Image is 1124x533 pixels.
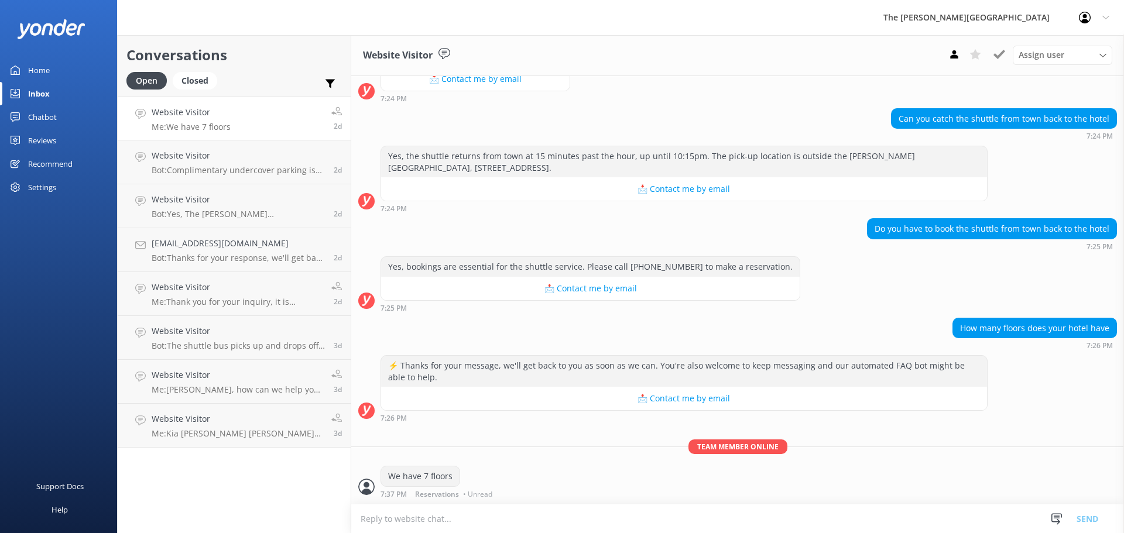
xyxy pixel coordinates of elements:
p: Me: We have 7 floors [152,122,231,132]
h4: [EMAIL_ADDRESS][DOMAIN_NAME] [152,237,325,250]
strong: 7:37 PM [381,491,407,498]
div: 07:24pm 16-Aug-2025 (UTC +12:00) Pacific/Auckland [891,132,1117,140]
h4: Website Visitor [152,193,325,206]
div: Support Docs [36,474,84,498]
img: yonder-white-logo.png [18,19,85,39]
a: Website VisitorBot:Yes, The [PERSON_NAME][GEOGRAPHIC_DATA] offers complimentary undercover parkin... [118,184,351,228]
span: • Unread [463,491,492,498]
a: Website VisitorMe:Kia [PERSON_NAME] [PERSON_NAME], Thank you for your message. In order to book w... [118,404,351,448]
span: 07:29pm 16-Aug-2025 (UTC +12:00) Pacific/Auckland [334,209,342,219]
h4: Website Visitor [152,149,325,162]
div: Assign User [1013,46,1112,64]
div: Inbox [28,82,50,105]
p: Bot: Thanks for your response, we'll get back to you as soon as we can during opening hours. [152,253,325,263]
div: ⚡ Thanks for your message, we'll get back to you as soon as we can. You're also welcome to keep m... [381,356,987,387]
a: [EMAIL_ADDRESS][DOMAIN_NAME]Bot:Thanks for your response, we'll get back to you as soon as we can... [118,228,351,272]
a: Website VisitorBot:Complimentary undercover parking is available for guests at The [PERSON_NAME][... [118,140,351,184]
button: 📩 Contact me by email [381,67,570,91]
div: 07:26pm 16-Aug-2025 (UTC +12:00) Pacific/Auckland [381,414,988,422]
div: Recommend [28,152,73,176]
p: Me: [PERSON_NAME], how can we help you [DATE]? If you would like to contact reception, feel free ... [152,384,323,395]
span: 05:56pm 16-Aug-2025 (UTC +12:00) Pacific/Auckland [334,253,342,263]
strong: 7:25 PM [1087,243,1113,250]
button: 📩 Contact me by email [381,277,800,300]
span: Assign user [1019,49,1064,61]
div: Can you catch the shuttle from town back to the hotel [892,109,1116,129]
p: Me: Thank you for your inquiry, it is depending on the ages of kids. If a kid is [DEMOGRAPHIC_DAT... [152,297,323,307]
a: Website VisitorMe:We have 7 floors2d [118,97,351,140]
div: Do you have to book the shuttle from town back to the hotel [868,219,1116,239]
strong: 7:25 PM [381,305,407,312]
a: Website VisitorMe:Thank you for your inquiry, it is depending on the ages of kids. If a kid is [D... [118,272,351,316]
div: Yes, bookings are essential for the shuttle service. Please call [PHONE_NUMBER] to make a reserva... [381,257,800,277]
strong: 7:24 PM [1087,133,1113,140]
div: 07:24pm 16-Aug-2025 (UTC +12:00) Pacific/Auckland [381,94,570,102]
p: Me: Kia [PERSON_NAME] [PERSON_NAME], Thank you for your message. In order to book with a promo co... [152,428,323,439]
h4: Website Visitor [152,106,231,119]
div: How many floors does your hotel have [953,318,1116,338]
button: 📩 Contact me by email [381,177,987,201]
a: Website VisitorBot:The shuttle bus picks up and drops off outside the [PERSON_NAME][GEOGRAPHIC_DA... [118,316,351,360]
h2: Conversations [126,44,342,66]
button: 📩 Contact me by email [381,387,987,410]
strong: 7:26 PM [381,415,407,422]
h4: Website Visitor [152,412,323,425]
a: Closed [173,74,223,87]
div: We have 7 floors [381,466,460,486]
h3: Website Visitor [363,48,433,63]
strong: 7:26 PM [1087,342,1113,349]
div: Yes, the shuttle returns from town at 15 minutes past the hour, up until 10:15pm. The pick-up loc... [381,146,987,177]
div: Open [126,72,167,90]
span: 09:41am 15-Aug-2025 (UTC +12:00) Pacific/Auckland [334,428,342,438]
div: 07:26pm 16-Aug-2025 (UTC +12:00) Pacific/Auckland [952,341,1117,349]
strong: 7:24 PM [381,95,407,102]
span: 03:35pm 15-Aug-2025 (UTC +12:00) Pacific/Auckland [334,341,342,350]
p: Bot: The shuttle bus picks up and drops off outside the [PERSON_NAME][GEOGRAPHIC_DATA], [STREET_A... [152,341,325,351]
p: Bot: Complimentary undercover parking is available for guests at The [PERSON_NAME][GEOGRAPHIC_DAT... [152,165,325,176]
div: Reviews [28,129,56,152]
h4: Website Visitor [152,369,323,381]
div: Settings [28,176,56,199]
strong: 7:24 PM [381,205,407,212]
div: Chatbot [28,105,57,129]
span: 09:39am 16-Aug-2025 (UTC +12:00) Pacific/Auckland [334,297,342,307]
div: 07:25pm 16-Aug-2025 (UTC +12:00) Pacific/Auckland [381,304,800,312]
div: 07:25pm 16-Aug-2025 (UTC +12:00) Pacific/Auckland [867,242,1117,250]
div: 07:37pm 16-Aug-2025 (UTC +12:00) Pacific/Auckland [381,490,495,498]
div: Closed [173,72,217,90]
p: Bot: Yes, The [PERSON_NAME][GEOGRAPHIC_DATA] offers complimentary undercover parking for guests. [152,209,325,219]
a: Open [126,74,173,87]
h4: Website Visitor [152,281,323,294]
span: 07:31pm 16-Aug-2025 (UTC +12:00) Pacific/Auckland [334,165,342,175]
a: Website VisitorMe:[PERSON_NAME], how can we help you [DATE]? If you would like to contact recepti... [118,360,351,404]
div: Help [52,498,68,521]
span: 07:37pm 16-Aug-2025 (UTC +12:00) Pacific/Auckland [334,121,342,131]
span: 09:47am 15-Aug-2025 (UTC +12:00) Pacific/Auckland [334,384,342,394]
h4: Website Visitor [152,325,325,338]
div: Home [28,59,50,82]
span: Team member online [688,439,787,454]
span: Reservations [415,491,459,498]
div: 07:24pm 16-Aug-2025 (UTC +12:00) Pacific/Auckland [381,204,988,212]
